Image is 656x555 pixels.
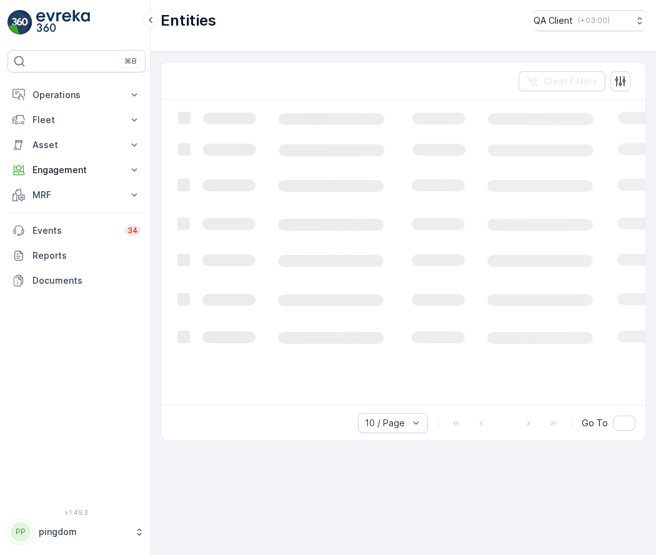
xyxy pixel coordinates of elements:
button: Fleet [7,107,146,132]
a: Reports [7,243,146,268]
p: ( +03:00 ) [578,16,610,26]
button: QA Client(+03:00) [534,10,646,31]
div: PP [11,522,31,542]
button: PPpingdom [7,519,146,545]
p: Events [32,224,117,237]
p: MRF [32,189,121,201]
p: ⌘B [124,56,137,66]
button: Asset [7,132,146,157]
p: Engagement [32,164,121,176]
img: logo_light-DOdMpM7g.png [36,10,90,35]
button: Clear Filters [519,71,605,91]
button: Operations [7,82,146,107]
button: Engagement [7,157,146,182]
a: Events34 [7,218,146,243]
a: Documents [7,268,146,293]
p: Reports [32,249,141,262]
span: Go To [582,417,608,429]
p: Entities [161,11,216,31]
button: MRF [7,182,146,207]
p: pingdom [39,526,128,538]
p: QA Client [534,14,573,27]
span: v 1.49.3 [7,509,146,516]
p: Fleet [32,114,121,126]
p: Operations [32,89,121,101]
p: Asset [32,139,121,151]
p: 34 [127,226,138,236]
p: Documents [32,274,141,287]
p: Clear Filters [544,75,598,87]
img: logo [7,10,32,35]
